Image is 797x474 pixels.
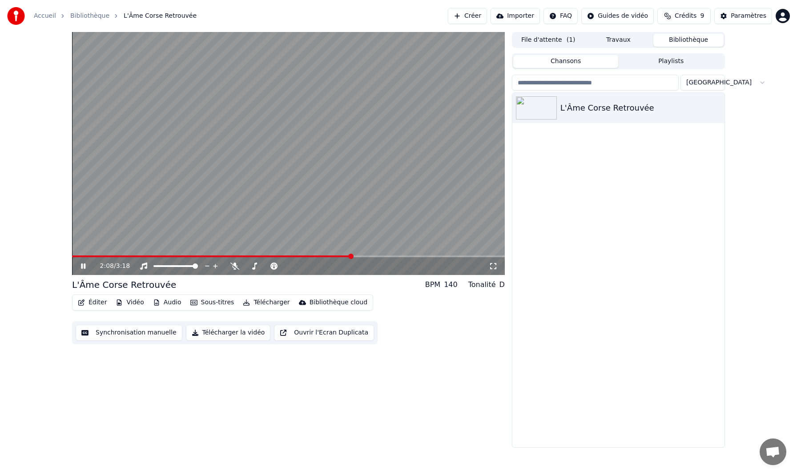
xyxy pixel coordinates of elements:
[100,262,114,271] span: 2:08
[675,12,696,20] span: Crédits
[74,296,110,309] button: Éditer
[584,34,654,47] button: Travaux
[70,12,109,20] a: Bibliothèque
[112,296,147,309] button: Vidéo
[124,12,197,20] span: L'Âme Corse Retrouvée
[731,12,766,20] div: Paramètres
[653,34,724,47] button: Bibliothèque
[76,325,182,341] button: Synchronisation manuelle
[149,296,185,309] button: Audio
[513,55,619,68] button: Chansons
[513,34,584,47] button: File d'attente
[499,279,505,290] div: D
[274,325,374,341] button: Ouvrir l'Ecran Duplicata
[560,102,721,114] div: L'Âme Corse Retrouvée
[186,325,271,341] button: Télécharger la vidéo
[543,8,578,24] button: FAQ
[444,279,458,290] div: 140
[760,438,786,465] div: Ouvrir le chat
[657,8,711,24] button: Crédits9
[618,55,724,68] button: Playlists
[310,298,367,307] div: Bibliothèque cloud
[700,12,704,20] span: 9
[72,279,176,291] div: L'Âme Corse Retrouvée
[581,8,654,24] button: Guides de vidéo
[491,8,540,24] button: Importer
[714,8,772,24] button: Paramètres
[448,8,487,24] button: Créer
[34,12,56,20] a: Accueil
[567,36,576,44] span: ( 1 )
[686,78,752,87] span: [GEOGRAPHIC_DATA]
[239,296,293,309] button: Télécharger
[100,262,121,271] div: /
[425,279,440,290] div: BPM
[7,7,25,25] img: youka
[468,279,496,290] div: Tonalité
[34,12,197,20] nav: breadcrumb
[116,262,130,271] span: 3:18
[187,296,238,309] button: Sous-titres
